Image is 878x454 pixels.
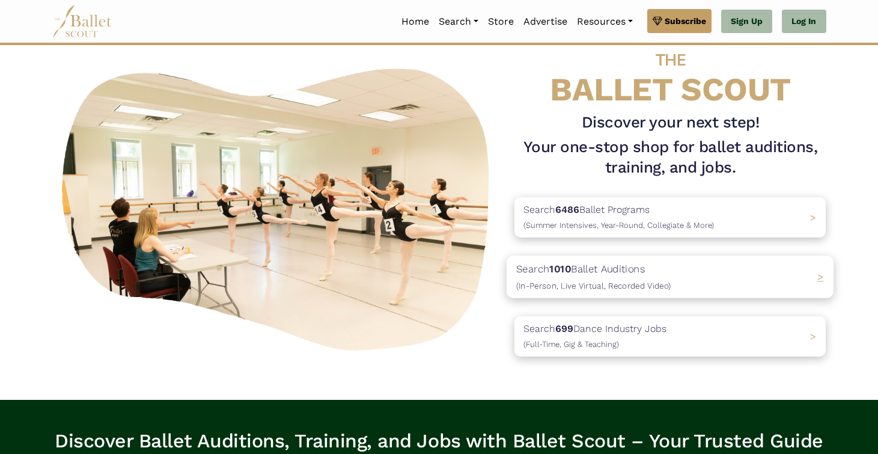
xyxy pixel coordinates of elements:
[810,331,816,342] span: >
[52,55,505,358] img: A group of ballerinas talking to each other in a ballet studio
[523,202,714,233] p: Search Ballet Programs
[483,9,519,34] a: Store
[519,9,572,34] a: Advertise
[653,14,662,28] img: gem.svg
[665,14,706,28] span: Subscribe
[555,204,579,215] b: 6486
[810,212,816,223] span: >
[514,197,826,238] a: Search6486Ballet Programs(Summer Intensives, Year-Round, Collegiate & More)>
[572,9,638,34] a: Resources
[516,281,671,290] span: (In-Person, Live Virtual, Recorded Video)
[656,50,686,70] span: THE
[523,321,666,352] p: Search Dance Industry Jobs
[523,221,714,230] span: (Summer Intensives, Year-Round, Collegiate & More)
[397,9,434,34] a: Home
[516,261,671,293] p: Search Ballet Auditions
[514,112,826,133] h3: Discover your next step!
[514,257,826,297] a: Search1010Ballet Auditions(In-Person, Live Virtual, Recorded Video) >
[555,323,573,334] b: 699
[782,10,826,34] a: Log In
[647,9,712,33] a: Subscribe
[550,263,572,275] b: 1010
[514,316,826,357] a: Search699Dance Industry Jobs(Full-Time, Gig & Teaching) >
[523,340,619,349] span: (Full-Time, Gig & Teaching)
[817,271,824,283] span: >
[514,137,826,178] h1: Your one-stop shop for ballet auditions, training, and jobs.
[514,37,826,108] h4: BALLET SCOUT
[434,9,483,34] a: Search
[721,10,772,34] a: Sign Up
